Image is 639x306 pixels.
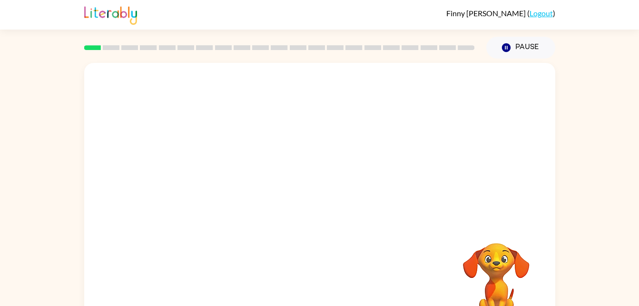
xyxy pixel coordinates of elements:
[84,4,137,25] img: Literably
[530,9,553,18] a: Logout
[446,9,555,18] div: ( )
[446,9,527,18] span: Finny [PERSON_NAME]
[486,37,555,59] button: Pause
